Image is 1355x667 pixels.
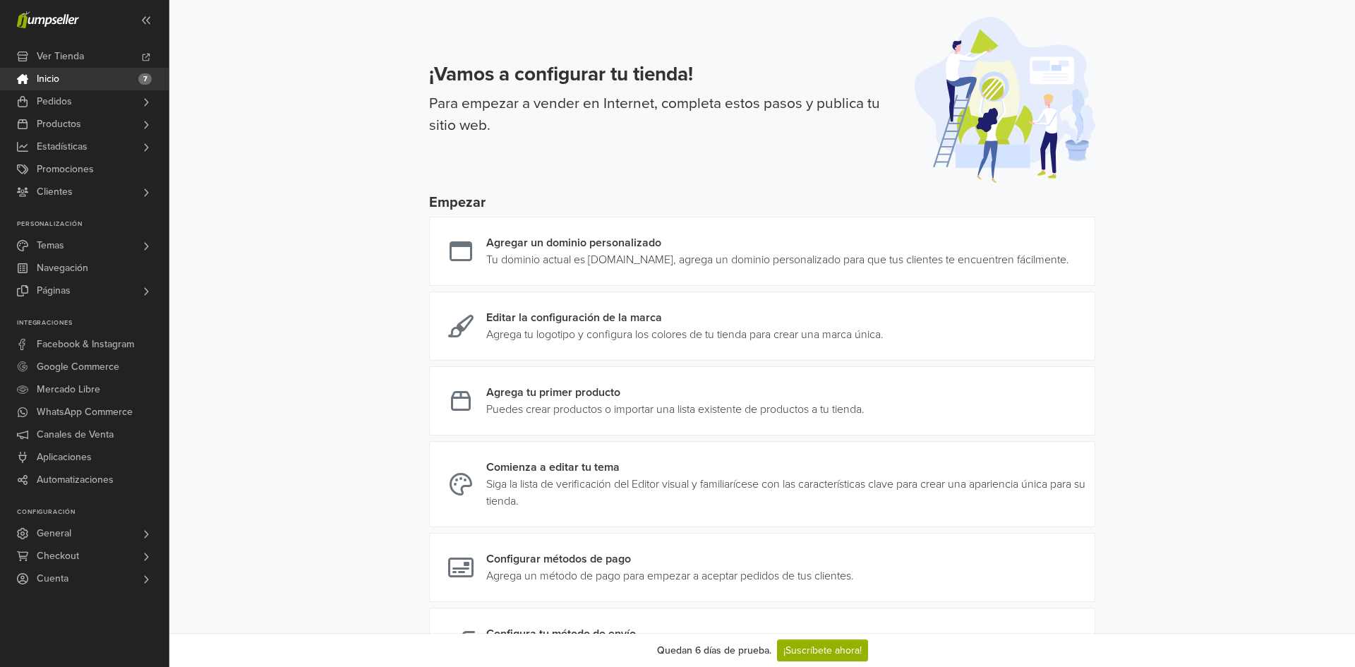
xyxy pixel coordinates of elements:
div: Quedan 6 días de prueba. [657,643,771,658]
h5: Empezar [429,194,1095,211]
span: 7 [138,73,152,85]
span: Productos [37,113,81,136]
span: Checkout [37,545,79,567]
span: Pedidos [37,90,72,113]
span: Mercado Libre [37,378,100,401]
span: Aplicaciones [37,446,92,469]
p: Configuración [17,508,169,517]
span: Canales de Venta [37,423,114,446]
span: General [37,522,71,545]
span: Temas [37,234,64,257]
span: Cuenta [37,567,68,590]
p: Personalización [17,220,169,229]
a: ¡Suscríbete ahora! [777,639,868,661]
span: Navegación [37,257,88,280]
span: Estadísticas [37,136,88,158]
span: Automatizaciones [37,469,114,491]
span: Promociones [37,158,94,181]
h3: ¡Vamos a configurar tu tienda! [429,63,898,87]
span: Ver Tienda [37,45,84,68]
span: WhatsApp Commerce [37,401,133,423]
span: Facebook & Instagram [37,333,134,356]
span: Clientes [37,181,73,203]
span: Google Commerce [37,356,119,378]
span: Inicio [37,68,59,90]
p: Integraciones [17,319,169,328]
img: onboarding-illustration-afe561586f57c9d3ab25.svg [915,17,1095,183]
span: Páginas [37,280,71,302]
p: Para empezar a vender en Internet, completa estos pasos y publica tu sitio web. [429,92,898,137]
